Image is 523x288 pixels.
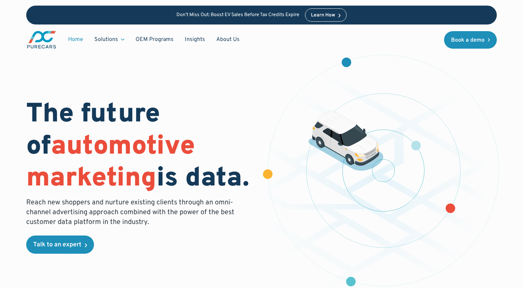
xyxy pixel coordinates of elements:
[176,12,299,18] p: Don’t Miss Out: Boost EV Sales Before Tax Credits Expire
[89,33,130,46] div: Solutions
[63,33,89,46] a: Home
[451,37,485,43] div: Book a demo
[26,198,239,227] p: Reach new shoppers and nurture existing clients through an omni-channel advertising approach comb...
[308,112,383,171] img: illustration of a vehicle
[94,36,118,43] div: Solutions
[33,242,81,248] div: Talk to an expert
[444,31,497,49] a: Book a demo
[311,13,335,18] div: Learn How
[26,99,253,195] h1: The future of is data.
[305,8,347,22] a: Learn How
[26,30,57,49] a: main
[26,30,57,49] img: purecars logo
[26,130,195,196] span: automotive marketing
[179,33,211,46] a: Insights
[26,236,94,254] a: Talk to an expert
[211,33,245,46] a: About Us
[130,33,179,46] a: OEM Programs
